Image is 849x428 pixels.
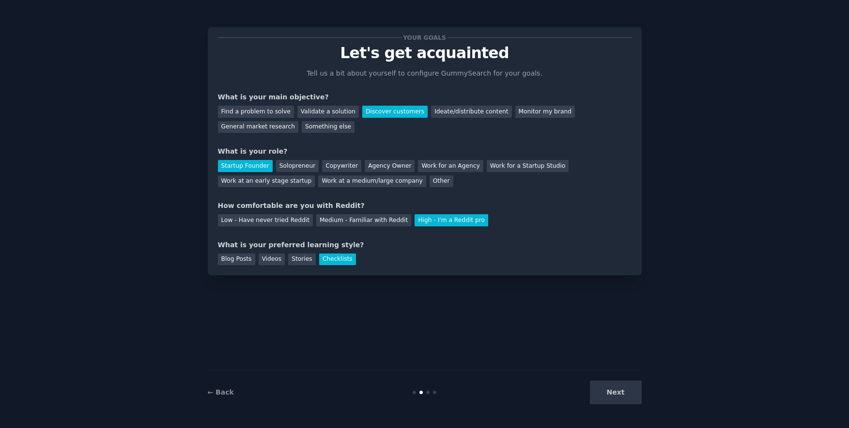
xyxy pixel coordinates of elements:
[318,175,426,188] div: Work at a medium/large company
[288,254,315,266] div: Stories
[218,160,273,172] div: Startup Founder
[303,68,547,79] p: Tell us a bit about yourself to configure GummySearch for your goals.
[431,106,511,118] div: Ideate/distribute content
[218,214,313,226] div: Low - Have never tried Reddit
[487,160,569,172] div: Work for a Startup Studio
[430,175,453,188] div: Other
[365,160,415,172] div: Agency Owner
[218,106,294,118] div: Find a problem to solve
[316,214,411,226] div: Medium - Familiar with Reddit
[218,45,632,62] p: Let's get acquainted
[322,160,361,172] div: Copywriter
[515,106,575,118] div: Monitor my brand
[218,201,632,211] div: How comfortable are you with Reddit?
[218,121,299,133] div: General market research
[415,214,488,226] div: High - I'm a Reddit pro
[218,146,632,157] div: What is your role?
[218,240,632,250] div: What is your preferred learning style?
[401,32,448,43] span: Your goals
[319,254,356,266] div: Checklists
[362,106,428,118] div: Discover customers
[418,160,483,172] div: Work for an Agency
[218,175,315,188] div: Work at an early stage startup
[276,160,319,172] div: Solopreneur
[208,388,234,396] a: ← Back
[302,121,355,133] div: Something else
[297,106,359,118] div: Validate a solution
[218,92,632,102] div: What is your main objective?
[259,254,285,266] div: Videos
[218,254,255,266] div: Blog Posts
